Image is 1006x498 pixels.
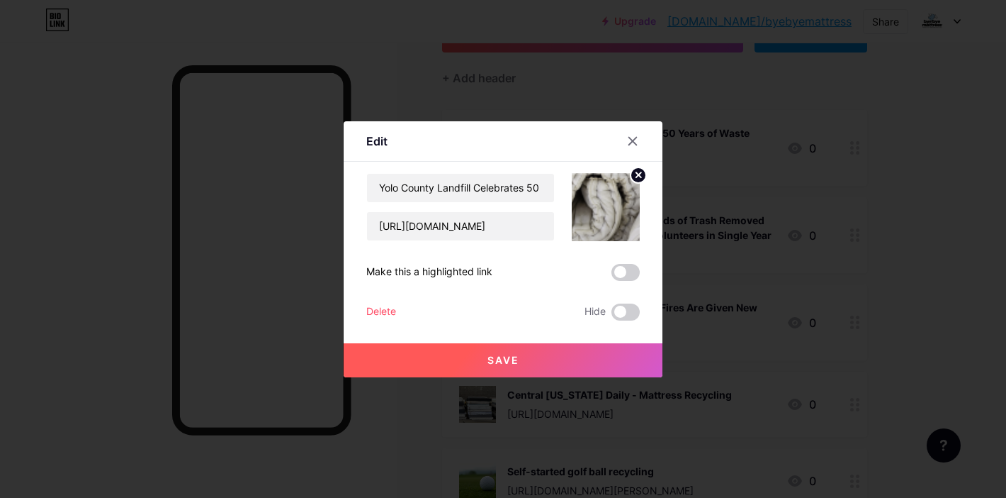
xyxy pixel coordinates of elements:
button: Save [344,343,662,377]
div: Edit [366,133,388,150]
div: Delete [366,304,396,321]
div: Make this a highlighted link [366,264,492,281]
input: URL [367,212,554,240]
span: Hide [584,304,606,321]
input: Title [367,174,554,202]
img: link_thumbnail [572,173,640,241]
span: Save [487,354,519,366]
